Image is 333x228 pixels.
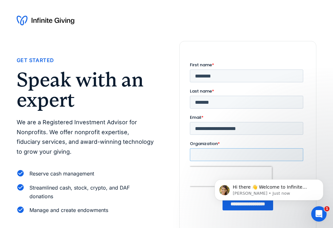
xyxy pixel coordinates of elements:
div: Streamlined cash, stock, crypto, and DAF donations [29,183,154,201]
iframe: Intercom notifications message [205,166,333,211]
div: Get Started [17,56,54,65]
p: We are a Registered Investment Advisor for Nonprofits. We offer nonprofit expertise, fiduciary se... [17,118,154,157]
span: 1 [324,206,329,211]
div: Reserve cash management [29,169,94,178]
h2: Speak with an expert [17,70,154,110]
iframe: Form 0 [190,62,306,222]
iframe: Intercom live chat [311,206,327,222]
div: Manage and create endowments [29,206,108,215]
